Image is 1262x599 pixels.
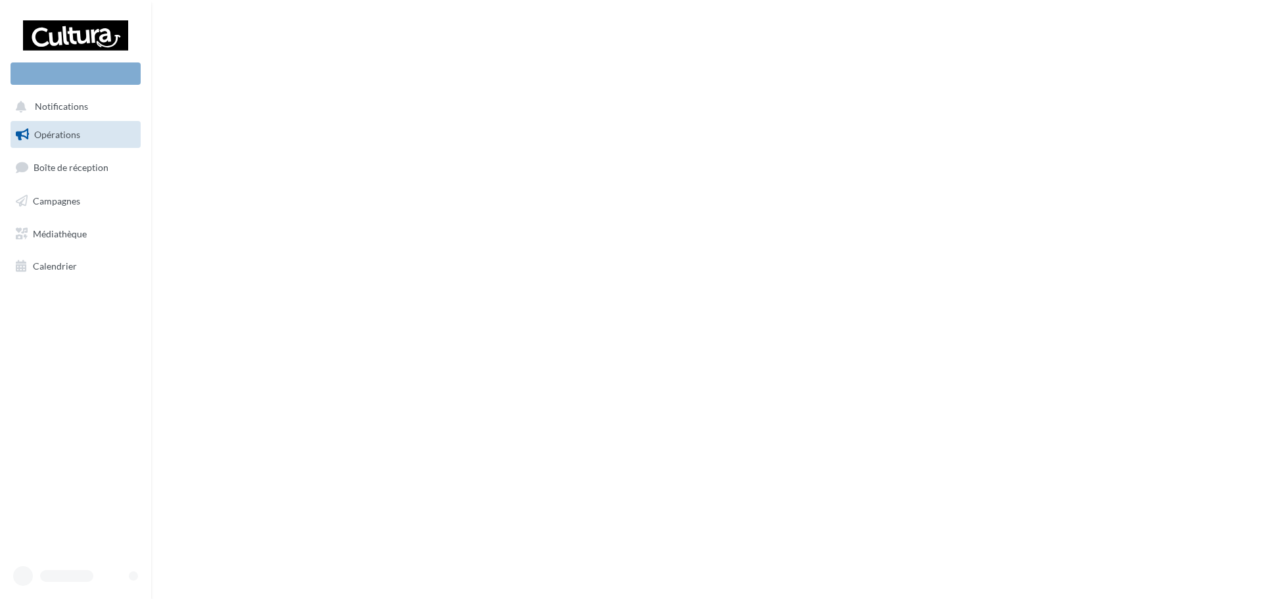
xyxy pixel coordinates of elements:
span: Opérations [34,129,80,140]
a: Boîte de réception [8,153,143,181]
a: Calendrier [8,252,143,280]
span: Boîte de réception [34,162,108,173]
span: Campagnes [33,195,80,206]
a: Campagnes [8,187,143,215]
span: Notifications [35,101,88,112]
a: Médiathèque [8,220,143,248]
a: Opérations [8,121,143,149]
div: Nouvelle campagne [11,62,141,85]
span: Calendrier [33,260,77,272]
span: Médiathèque [33,228,87,239]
